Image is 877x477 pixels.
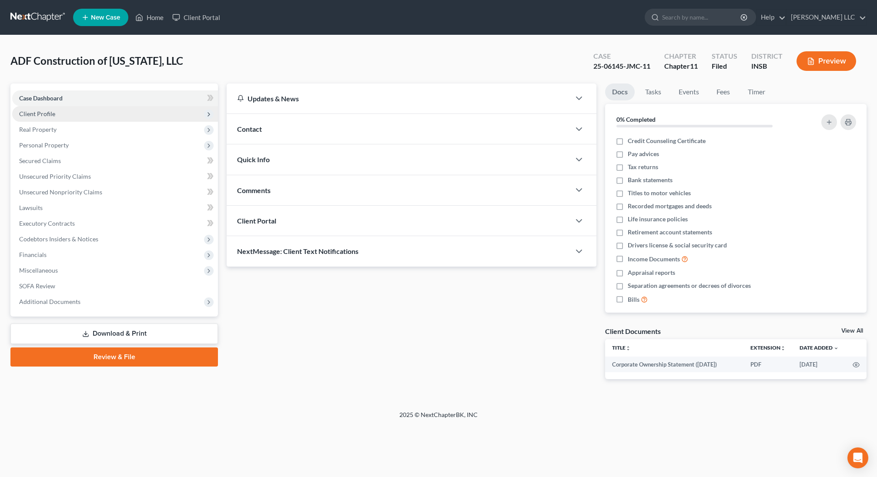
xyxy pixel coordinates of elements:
span: Income Documents [628,255,680,264]
a: Unsecured Nonpriority Claims [12,184,218,200]
span: Titles to motor vehicles [628,189,691,197]
div: 25-06145-JMC-11 [593,61,650,71]
a: Case Dashboard [12,90,218,106]
span: Personal Property [19,141,69,149]
a: Home [131,10,168,25]
a: Lawsuits [12,200,218,216]
i: expand_more [833,346,839,351]
span: Lawsuits [19,204,43,211]
span: Bills [628,295,639,304]
span: Contact [237,125,262,133]
div: Client Documents [605,327,661,336]
span: SOFA Review [19,282,55,290]
button: Preview [797,51,856,71]
span: Credit Counseling Certificate [628,137,706,145]
span: Client Portal [237,217,276,225]
span: Quick Info [237,155,270,163]
div: Case [593,51,650,61]
span: Tax returns [628,163,658,171]
span: Unsecured Priority Claims [19,173,91,180]
i: unfold_more [626,346,631,351]
input: Search by name... [662,9,742,25]
a: Client Portal [168,10,224,25]
span: Secured Claims [19,157,61,164]
span: ADF Construction of [US_STATE], LLC [10,54,183,67]
a: Unsecured Priority Claims [12,169,218,184]
div: Status [712,51,737,61]
span: Real Property [19,126,57,133]
strong: 0% Completed [616,116,656,123]
a: Extensionunfold_more [750,344,786,351]
a: Download & Print [10,324,218,344]
span: Executory Contracts [19,220,75,227]
a: Help [756,10,786,25]
div: District [751,51,783,61]
span: Unsecured Nonpriority Claims [19,188,102,196]
span: NextMessage: Client Text Notifications [237,247,358,255]
span: Pay advices [628,150,659,158]
span: Drivers license & social security card [628,241,727,250]
span: Codebtors Insiders & Notices [19,235,98,243]
td: Corporate Ownership Statement ([DATE]) [605,357,743,372]
td: PDF [743,357,793,372]
span: Retirement account statements [628,228,712,237]
a: Date Added expand_more [800,344,839,351]
span: Bank statements [628,176,673,184]
span: Client Profile [19,110,55,117]
a: [PERSON_NAME] LLC [787,10,866,25]
span: 11 [690,62,698,70]
a: SOFA Review [12,278,218,294]
span: Case Dashboard [19,94,63,102]
div: 2025 © NextChapterBK, INC [191,410,686,426]
div: Open Intercom Messenger [847,447,868,468]
div: Chapter [664,51,698,61]
a: Executory Contracts [12,216,218,231]
span: Financials [19,251,47,258]
div: Updates & News [237,94,560,103]
a: Timer [741,83,772,100]
span: Separation agreements or decrees of divorces [628,281,751,290]
div: Filed [712,61,737,71]
span: Appraisal reports [628,268,675,277]
a: Secured Claims [12,153,218,169]
span: Comments [237,186,271,194]
a: View All [841,328,863,334]
span: Additional Documents [19,298,80,305]
a: Review & File [10,347,218,367]
div: Chapter [664,61,698,71]
div: INSB [751,61,783,71]
td: [DATE] [793,357,846,372]
span: Recorded mortgages and deeds [628,202,712,210]
a: Fees [710,83,737,100]
i: unfold_more [780,346,786,351]
a: Tasks [638,83,668,100]
span: Miscellaneous [19,267,58,274]
a: Docs [605,83,635,100]
a: Titleunfold_more [612,344,631,351]
span: New Case [91,14,120,21]
span: Life insurance policies [628,215,688,223]
a: Events [672,83,706,100]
